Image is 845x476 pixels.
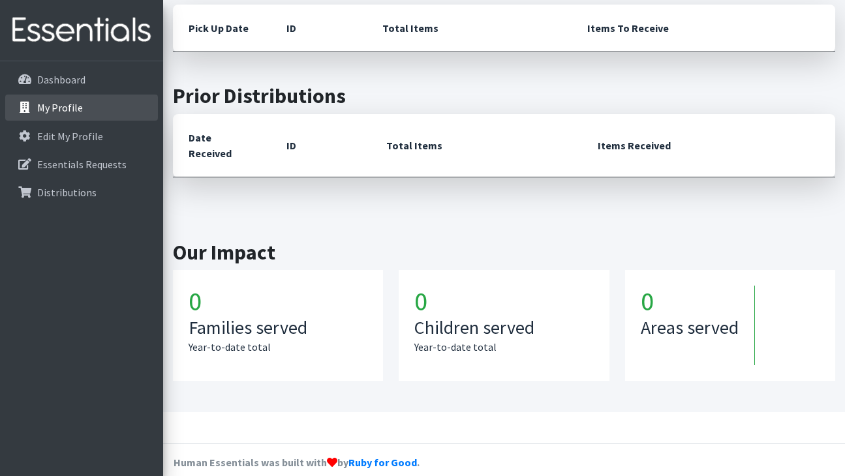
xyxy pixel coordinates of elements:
th: Items To Receive [572,5,835,52]
a: Dashboard [5,67,158,93]
th: Total Items [371,114,583,177]
p: Year-to-date total [189,339,367,355]
p: Dashboard [37,73,85,86]
a: Ruby for Good [348,456,417,469]
h2: Our Impact [173,240,835,265]
th: Items Received [582,114,835,177]
a: My Profile [5,95,158,121]
h1: 0 [641,286,754,317]
th: Pick Up Date [173,5,271,52]
th: Total Items [367,5,571,52]
a: Essentials Requests [5,151,158,177]
h1: 0 [189,286,367,317]
th: Date Received [173,114,271,177]
p: Distributions [37,186,97,199]
p: Year-to-date total [414,339,593,355]
h3: Areas served [641,317,739,339]
th: ID [271,5,367,52]
a: Edit My Profile [5,123,158,149]
a: Distributions [5,179,158,205]
h1: 0 [414,286,593,317]
h2: Prior Distributions [173,83,835,108]
p: Essentials Requests [37,158,127,171]
h3: Children served [414,317,593,339]
h3: Families served [189,317,367,339]
p: My Profile [37,101,83,114]
strong: Human Essentials was built with by . [174,456,420,469]
p: Edit My Profile [37,130,103,143]
img: HumanEssentials [5,8,158,52]
th: ID [271,114,371,177]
